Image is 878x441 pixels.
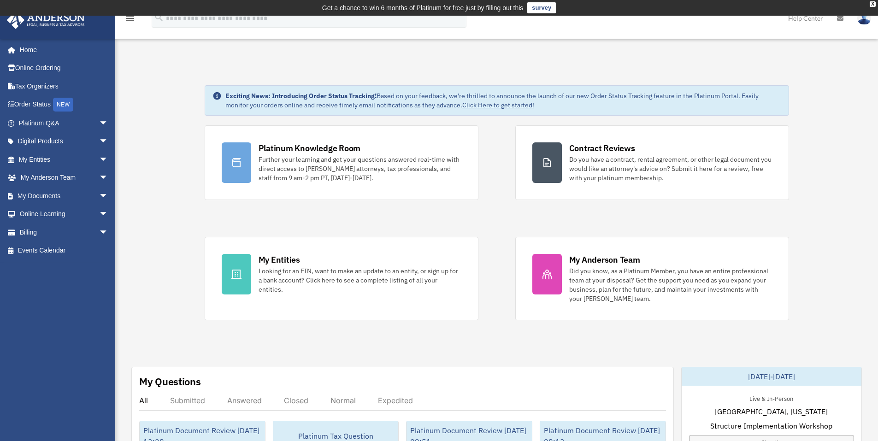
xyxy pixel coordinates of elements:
div: [DATE]-[DATE] [682,367,861,386]
div: Do you have a contract, rental agreement, or other legal document you would like an attorney's ad... [569,155,772,182]
a: menu [124,16,136,24]
div: Contract Reviews [569,142,635,154]
div: Answered [227,396,262,405]
span: Structure Implementation Workshop [710,420,832,431]
div: My Entities [259,254,300,265]
div: Based on your feedback, we're thrilled to announce the launch of our new Order Status Tracking fe... [225,91,781,110]
span: arrow_drop_down [99,150,118,169]
a: survey [527,2,556,13]
span: arrow_drop_down [99,114,118,133]
a: Online Learningarrow_drop_down [6,205,122,223]
strong: Exciting News: Introducing Order Status Tracking! [225,92,377,100]
span: arrow_drop_down [99,223,118,242]
div: Further your learning and get your questions answered real-time with direct access to [PERSON_NAM... [259,155,461,182]
i: search [154,12,164,23]
i: menu [124,13,136,24]
a: My Anderson Teamarrow_drop_down [6,169,122,187]
a: Digital Productsarrow_drop_down [6,132,122,151]
div: Live & In-Person [742,393,801,403]
a: Click Here to get started! [462,101,534,109]
div: close [870,1,876,7]
div: Normal [330,396,356,405]
span: arrow_drop_down [99,169,118,188]
a: Platinum Q&Aarrow_drop_down [6,114,122,132]
a: My Entitiesarrow_drop_down [6,150,122,169]
a: Order StatusNEW [6,95,122,114]
img: Anderson Advisors Platinum Portal [4,11,88,29]
div: Did you know, as a Platinum Member, you have an entire professional team at your disposal? Get th... [569,266,772,303]
a: My Anderson Team Did you know, as a Platinum Member, you have an entire professional team at your... [515,237,789,320]
a: Tax Organizers [6,77,122,95]
span: arrow_drop_down [99,187,118,206]
div: Looking for an EIN, want to make an update to an entity, or sign up for a bank account? Click her... [259,266,461,294]
span: arrow_drop_down [99,132,118,151]
a: Contract Reviews Do you have a contract, rental agreement, or other legal document you would like... [515,125,789,200]
a: Billingarrow_drop_down [6,223,122,241]
div: Closed [284,396,308,405]
a: Platinum Knowledge Room Further your learning and get your questions answered real-time with dire... [205,125,478,200]
a: Events Calendar [6,241,122,260]
img: User Pic [857,12,871,25]
span: arrow_drop_down [99,205,118,224]
a: My Entities Looking for an EIN, want to make an update to an entity, or sign up for a bank accoun... [205,237,478,320]
div: All [139,396,148,405]
div: My Questions [139,375,201,388]
div: Platinum Knowledge Room [259,142,361,154]
div: Get a chance to win 6 months of Platinum for free just by filling out this [322,2,524,13]
div: NEW [53,98,73,112]
div: Submitted [170,396,205,405]
a: Home [6,41,118,59]
a: My Documentsarrow_drop_down [6,187,122,205]
a: Online Ordering [6,59,122,77]
div: My Anderson Team [569,254,640,265]
div: Expedited [378,396,413,405]
span: [GEOGRAPHIC_DATA], [US_STATE] [715,406,828,417]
